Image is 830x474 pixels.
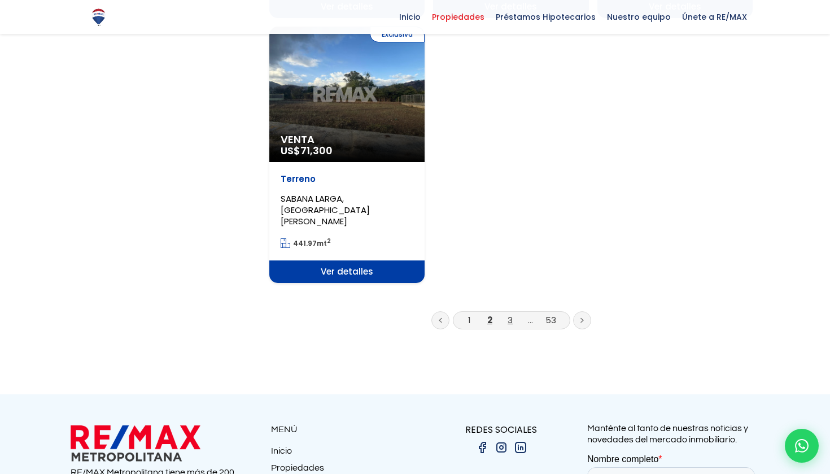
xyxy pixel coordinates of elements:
[300,143,333,158] span: 71,300
[601,8,676,25] span: Nuestro equipo
[293,238,317,248] span: 441.97
[508,314,513,326] a: 3
[545,314,556,326] a: 53
[269,260,425,283] span: Ver detalles
[490,8,601,25] span: Préstamos Hipotecarios
[587,423,759,445] p: Manténte al tanto de nuestras noticias y novedades del mercado inmobiliario.
[281,143,333,158] span: US$
[487,314,492,326] a: 2
[281,134,413,145] span: Venta
[281,173,413,185] p: Terreno
[281,193,370,227] span: SABANA LARGA, [GEOGRAPHIC_DATA][PERSON_NAME]
[71,423,200,464] img: remax metropolitana logo
[468,314,471,326] a: 1
[495,441,508,454] img: instagram.png
[475,441,489,454] img: facebook.png
[327,237,331,245] sup: 2
[415,423,587,437] p: REDES SOCIALES
[514,441,527,454] img: linkedin.png
[676,8,753,25] span: Únete a RE/MAX
[394,8,426,25] span: Inicio
[269,27,425,283] a: Exclusiva Venta US$71,300 Terreno SABANA LARGA, [GEOGRAPHIC_DATA][PERSON_NAME] 441.97mt2 Ver deta...
[528,314,533,326] a: ...
[89,7,108,27] img: Logo de REMAX
[281,238,331,248] span: mt
[426,8,490,25] span: Propiedades
[370,27,425,42] span: Exclusiva
[271,423,415,437] p: MENÚ
[271,445,415,462] a: Inicio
